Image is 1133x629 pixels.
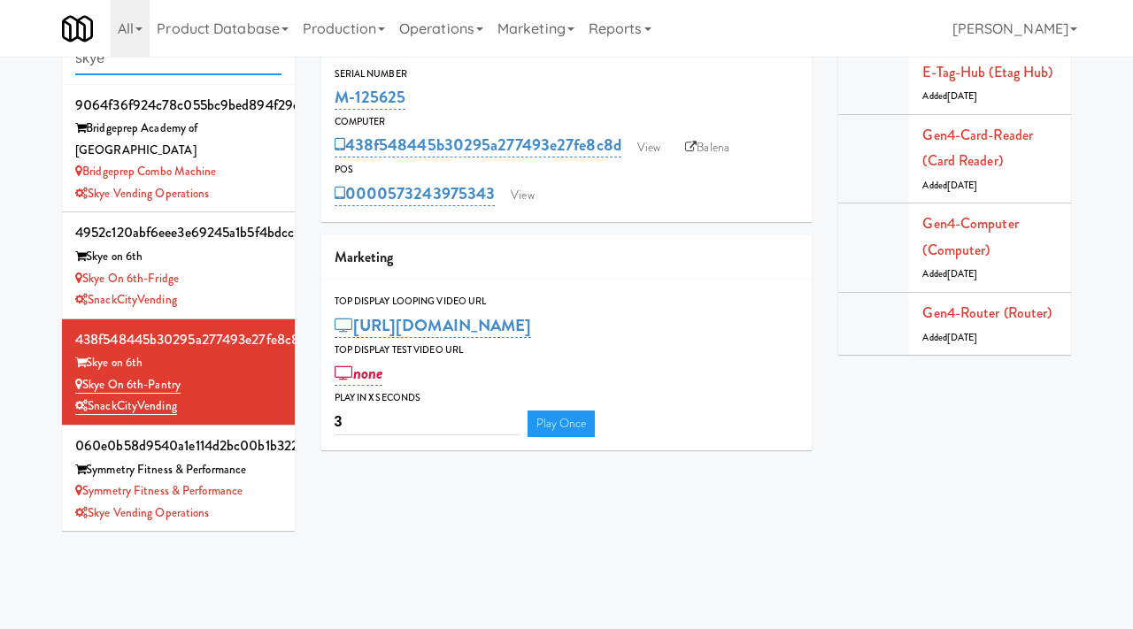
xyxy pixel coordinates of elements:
a: Skye on 6th-Pantry [75,376,181,394]
div: Computer [335,113,799,131]
span: Added [922,179,977,192]
a: 0000573243975343 [335,181,496,206]
div: Skye on 6th [75,246,281,268]
a: 438f548445b30295a277493e27fe8c8d [335,133,621,157]
a: SnackCityVending [75,397,177,415]
a: View [628,134,669,161]
span: Added [922,331,977,344]
a: Gen4-computer (Computer) [922,213,1018,260]
span: Added [922,267,977,280]
div: Play in X seconds [335,389,799,407]
a: Skye on 6th-Fridge [75,270,179,287]
li: 438f548445b30295a277493e27fe8c8dSkye on 6th Skye on 6th-PantrySnackCityVending [62,319,295,426]
a: Skye Vending Operations [75,185,209,202]
a: Gen4-router (Router) [922,303,1052,323]
span: [DATE] [947,331,978,344]
div: Top Display Looping Video Url [335,293,799,311]
div: Serial Number [335,65,799,83]
div: Bridgeprep Academy of [GEOGRAPHIC_DATA] [75,118,281,161]
span: [DATE] [947,267,978,280]
div: 438f548445b30295a277493e27fe8c8d [75,326,281,353]
div: 060e0b58d9540a1e114d2bc00b1b322b [75,433,281,459]
a: E-tag-hub (Etag Hub) [922,62,1052,82]
a: Play Once [528,410,596,437]
li: 9064f36f924c78c055bc9bed894f29caBridgeprep Academy of [GEOGRAPHIC_DATA] Bridgeprep Combo MachineS... [62,85,295,213]
span: [DATE] [947,89,978,103]
div: Symmetry Fitness & Performance [75,459,281,481]
span: Marketing [335,247,394,267]
li: 060e0b58d9540a1e114d2bc00b1b322bSymmetry Fitness & Performance Symmetry Fitness & PerformanceSkye... [62,426,295,531]
li: 4952c120abf6eee3e69245a1b5f4bdccSkye on 6th Skye on 6th-FridgeSnackCityVending [62,212,295,318]
a: SnackCityVending [75,291,177,308]
a: Balena [676,134,738,161]
div: 9064f36f924c78c055bc9bed894f29ca [75,92,281,119]
a: Gen4-card-reader (Card Reader) [922,125,1033,172]
a: Bridgeprep Combo Machine [75,163,217,180]
input: Search cabinets [75,42,281,75]
img: Micromart [62,13,93,44]
span: Added [922,89,977,103]
div: 4952c120abf6eee3e69245a1b5f4bdcc [75,219,281,246]
a: [URL][DOMAIN_NAME] [335,313,532,338]
a: none [335,361,383,386]
a: Skye Vending Operations [75,504,209,521]
a: View [502,182,543,209]
div: POS [335,161,799,179]
a: Symmetry Fitness & Performance [75,482,243,499]
a: M-125625 [335,85,406,110]
span: [DATE] [947,179,978,192]
div: Skye on 6th [75,352,281,374]
div: Top Display Test Video Url [335,341,799,359]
